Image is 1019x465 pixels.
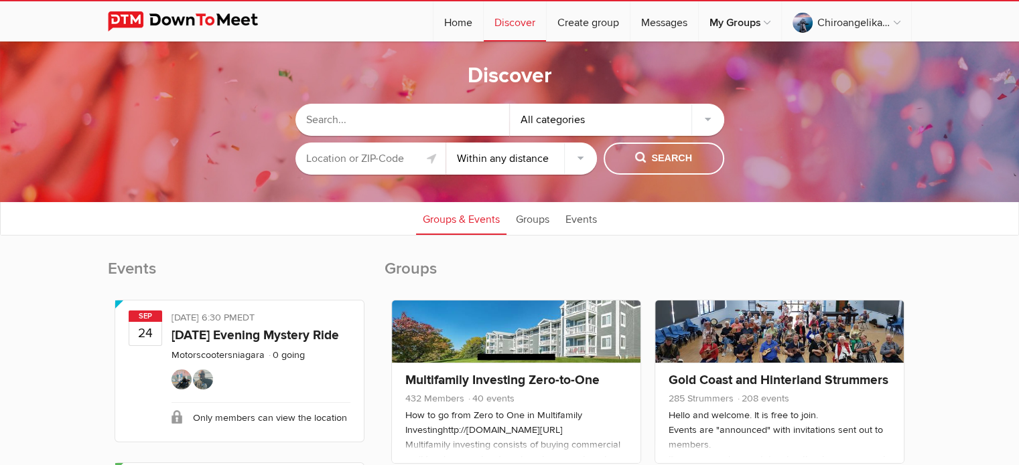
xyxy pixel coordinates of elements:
span: 208 events [736,393,789,404]
li: 0 going [267,349,305,361]
span: 285 Strummers [669,393,734,404]
input: Search... [295,104,510,136]
h2: Groups [385,258,912,293]
a: Multifamily Investing Zero-to-One [405,372,600,388]
a: Discover [484,1,546,41]
img: DownToMeet [108,11,279,31]
span: Sep [129,310,162,322]
a: Home [433,1,483,41]
b: 24 [129,321,161,345]
img: Traveling Tim [172,369,192,389]
span: 40 events [467,393,515,404]
a: Create group [547,1,630,41]
span: Search [635,151,692,166]
button: Search [604,143,724,175]
div: [DATE] 6:30 PM [172,310,350,328]
h2: Events [108,258,371,293]
img: Sam Shafi [193,369,213,389]
a: Chiroangelikahotmailcom [782,1,911,41]
a: Groups & Events [416,201,506,235]
span: 432 Members [405,393,464,404]
a: Messages [630,1,698,41]
a: Motorscootersniagara [172,349,265,361]
input: Location or ZIP-Code [295,143,446,175]
a: Gold Coast and Hinterland Strummers [669,372,888,388]
h1: Discover [468,62,552,90]
div: Only members can view the location [172,402,350,432]
span: America/Toronto [237,312,255,323]
a: Groups [509,201,556,235]
a: My Groups [699,1,781,41]
div: All categories [510,104,724,136]
a: Events [559,201,604,235]
a: [DATE] Evening Mystery Ride [172,327,339,343]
